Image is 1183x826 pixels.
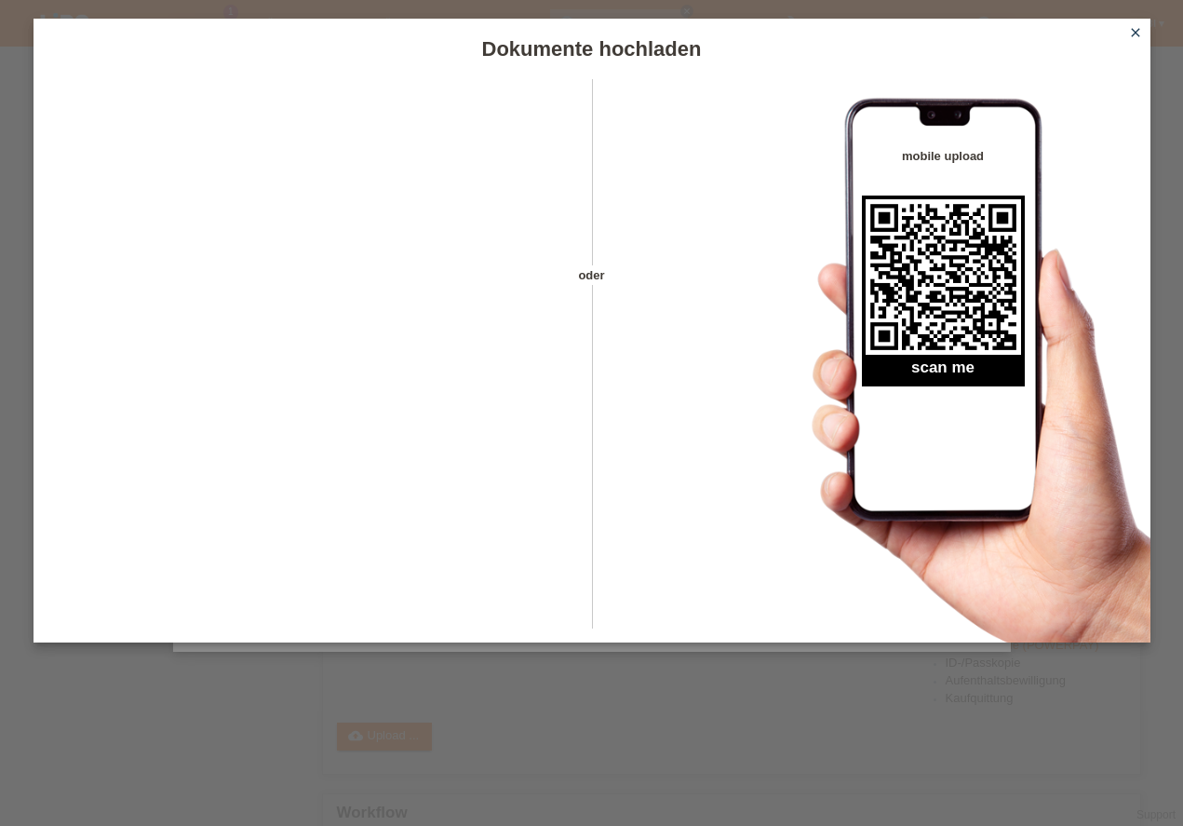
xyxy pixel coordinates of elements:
iframe: Upload [61,126,559,591]
i: close [1128,25,1143,40]
h1: Dokumente hochladen [34,37,1150,61]
h4: mobile upload [862,149,1025,163]
h2: scan me [862,359,1025,386]
span: oder [559,265,625,285]
a: close [1123,23,1148,45]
